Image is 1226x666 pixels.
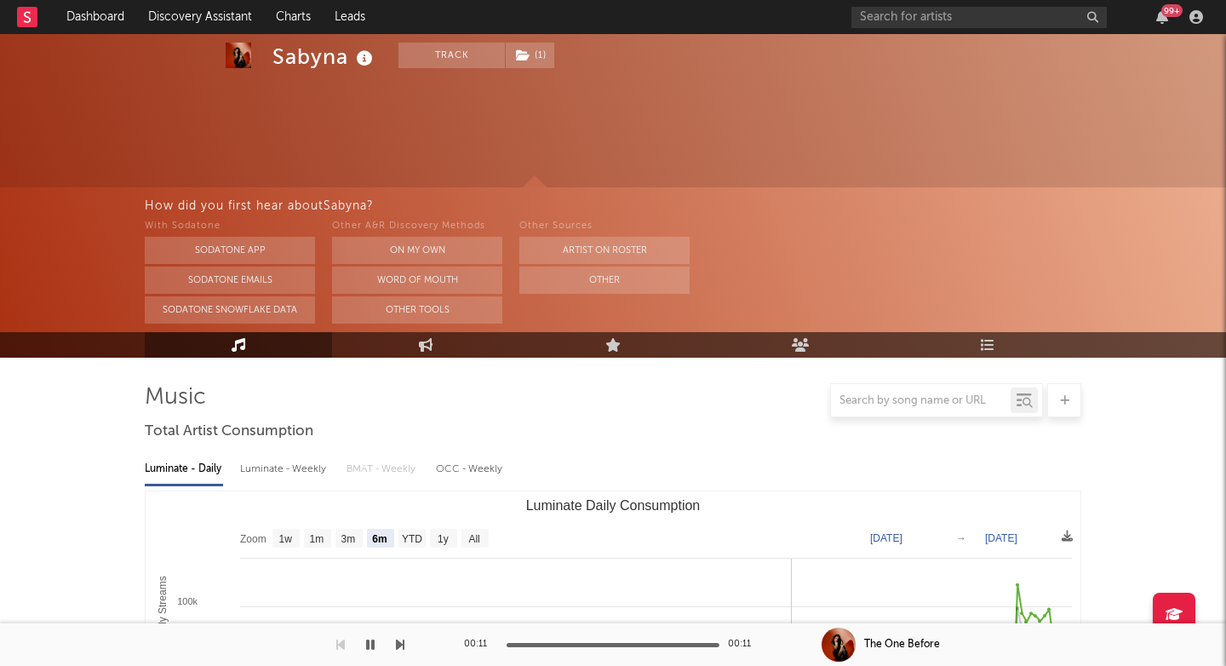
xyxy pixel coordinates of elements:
text: 3m [341,533,356,545]
div: 00:11 [728,634,762,655]
div: OCC - Weekly [436,455,504,484]
span: ( 1 ) [505,43,555,68]
button: 99+ [1156,10,1168,24]
text: [DATE] [870,532,902,544]
text: All [468,533,479,545]
div: 99 + [1161,4,1183,17]
input: Search by song name or URL [831,394,1011,408]
text: 100k [177,596,198,606]
button: Artist on Roster [519,237,690,264]
button: Sodatone Snowflake Data [145,296,315,324]
text: → [956,532,966,544]
button: Sodatone Emails [145,267,315,294]
div: 00:11 [464,634,498,655]
div: How did you first hear about Sabyna ? [145,196,1226,216]
text: 6m [372,533,387,545]
div: The One Before [864,637,940,652]
button: Other Tools [332,296,502,324]
button: Sodatone App [145,237,315,264]
input: Search for artists [851,7,1107,28]
text: [DATE] [985,532,1017,544]
button: Track [398,43,505,68]
div: Other A&R Discovery Methods [332,216,502,237]
text: Luminate Daily Consumption [526,498,701,513]
button: Other [519,267,690,294]
text: 1y [438,533,449,545]
div: Other Sources [519,216,690,237]
div: Luminate - Daily [145,455,223,484]
span: Total Artist Consumption [145,422,313,442]
text: YTD [402,533,422,545]
button: Word Of Mouth [332,267,502,294]
text: 1w [279,533,293,545]
button: On My Own [332,237,502,264]
button: (1) [506,43,554,68]
text: Zoom [240,533,266,545]
div: With Sodatone [145,216,315,237]
div: Luminate - Weekly [240,455,329,484]
div: Sabyna [272,43,377,71]
text: 1m [310,533,324,545]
